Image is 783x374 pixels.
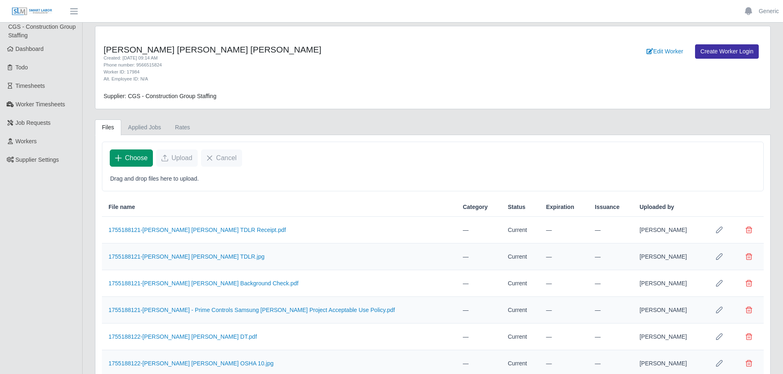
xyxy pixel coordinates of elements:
button: Delete file [741,222,757,238]
span: Choose [125,153,148,163]
td: Current [501,270,539,297]
button: Row Edit [711,222,728,238]
button: Delete file [741,302,757,318]
td: — [588,243,633,270]
span: Todo [16,64,28,71]
td: — [456,217,501,243]
a: Generic [759,7,779,16]
button: Row Edit [711,302,728,318]
span: Supplier: CGS - Construction Group Staffing [104,93,216,99]
span: Supplier Settings [16,156,59,163]
td: Current [501,243,539,270]
button: Delete file [741,248,757,265]
button: Choose [110,149,153,167]
a: 1755188122-[PERSON_NAME] [PERSON_NAME] OSHA 10.jpg [109,360,274,367]
button: Row Edit [711,248,728,265]
span: Workers [16,138,37,145]
td: — [539,243,588,270]
td: [PERSON_NAME] [633,243,704,270]
td: [PERSON_NAME] [633,297,704,324]
div: Worker ID: 17984 [104,69,483,76]
span: Uploaded by [640,203,674,211]
a: Files [95,119,121,135]
td: — [539,217,588,243]
td: Current [501,217,539,243]
a: 1755188122-[PERSON_NAME] [PERSON_NAME] DT.pdf [109,333,257,340]
a: 1755188121-[PERSON_NAME] [PERSON_NAME] TDLR Receipt.pdf [109,227,286,233]
span: Cancel [216,153,237,163]
button: Cancel [201,149,242,167]
span: Expiration [546,203,574,211]
td: — [456,270,501,297]
td: [PERSON_NAME] [633,270,704,297]
div: Phone number: 9566515824 [104,62,483,69]
td: — [539,297,588,324]
h4: [PERSON_NAME] [PERSON_NAME] [PERSON_NAME] [104,44,483,55]
button: Row Edit [711,328,728,345]
div: Alt. Employee ID: N/A [104,76,483,83]
span: Worker Timesheets [16,101,65,108]
span: File name [109,203,135,211]
a: Create Worker Login [695,44,759,59]
td: — [456,243,501,270]
a: 1755188121-[PERSON_NAME] [PERSON_NAME] TDLR.jpg [109,253,264,260]
td: — [456,324,501,350]
button: Row Edit [711,355,728,372]
button: Delete file [741,355,757,372]
td: — [588,324,633,350]
td: — [588,217,633,243]
a: 1755188121-[PERSON_NAME] [PERSON_NAME] Background Check.pdf [109,280,298,287]
span: Issuance [595,203,619,211]
span: Dashboard [16,46,44,52]
td: — [588,270,633,297]
td: Current [501,324,539,350]
a: Applied Jobs [121,119,168,135]
button: Row Edit [711,275,728,291]
td: — [539,324,588,350]
p: Drag and drop files here to upload. [110,174,755,183]
button: Delete file [741,328,757,345]
td: — [456,297,501,324]
a: Edit Worker [641,44,688,59]
td: [PERSON_NAME] [633,324,704,350]
span: CGS - Construction Group Staffing [8,23,76,39]
img: SLM Logo [12,7,53,16]
td: — [539,270,588,297]
button: Delete file [741,275,757,291]
td: [PERSON_NAME] [633,217,704,243]
div: Created: [DATE] 09:14 AM [104,55,483,62]
a: Rates [168,119,197,135]
span: Upload [171,153,192,163]
td: — [588,297,633,324]
span: Timesheets [16,83,45,89]
button: Upload [156,149,198,167]
td: Current [501,297,539,324]
a: 1755188121-[PERSON_NAME] - Prime Controls Samsung [PERSON_NAME] Project Acceptable Use Policy.pdf [109,307,395,313]
span: Category [463,203,488,211]
span: Status [508,203,525,211]
span: Job Requests [16,119,51,126]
